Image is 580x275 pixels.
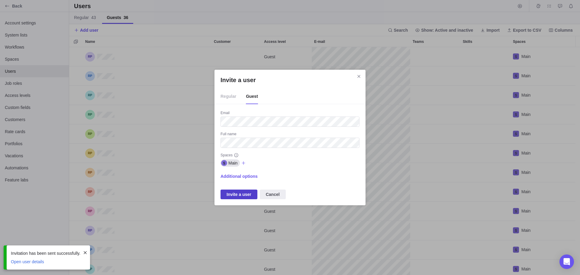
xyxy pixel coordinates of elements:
span: Cancel [266,191,280,198]
span: Guest [246,89,258,104]
span: Additional options [221,172,258,181]
span: Invite a user [227,191,251,198]
div: Full name [221,132,359,138]
span: Invite a user [221,190,257,199]
span: Regular [221,89,236,104]
span: Close [355,72,363,81]
span: Open user details [11,259,44,264]
div: Invite a user [214,70,366,205]
div: Invitation has been sent successfully. [11,250,80,256]
div: Email [221,110,359,117]
div: Open Intercom Messenger [559,254,574,269]
svg: info-description [234,153,239,158]
span: Main [228,160,237,166]
div: Spaces [221,153,359,159]
span: Cancel [260,190,286,199]
h2: Invite a user [221,76,359,84]
span: Additional options [221,173,258,179]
